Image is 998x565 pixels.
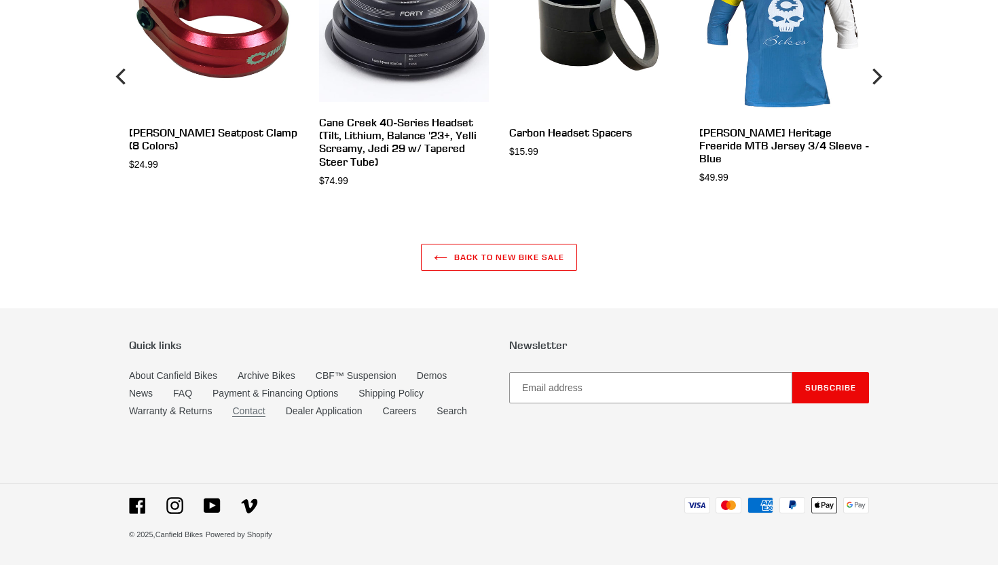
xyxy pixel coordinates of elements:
a: Careers [383,405,417,416]
a: FAQ [173,388,192,399]
button: Subscribe [792,372,869,403]
small: © 2025, [129,530,203,539]
a: Powered by Shopify [206,530,272,539]
a: News [129,388,153,399]
a: Canfield Bikes [155,530,203,539]
p: Newsletter [509,339,869,352]
a: Back to NEW BIKE SALE [421,244,576,271]
a: Payment & Financing Options [212,388,338,399]
a: About Canfield Bikes [129,370,217,381]
input: Email address [509,372,792,403]
a: CBF™ Suspension [316,370,396,381]
a: Warranty & Returns [129,405,212,416]
span: Subscribe [805,382,856,393]
a: Contact [232,405,265,417]
a: Shipping Policy [358,388,424,399]
p: Quick links [129,339,489,352]
a: Dealer Application [286,405,363,416]
a: Demos [417,370,447,381]
a: Search [437,405,466,416]
a: Archive Bikes [238,370,295,381]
